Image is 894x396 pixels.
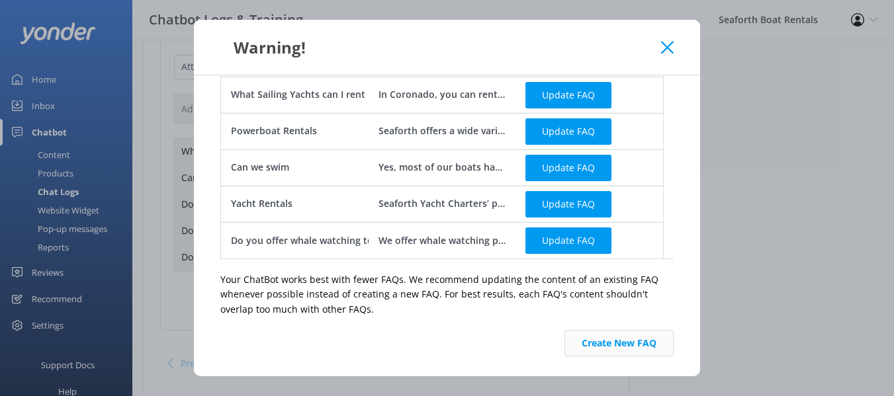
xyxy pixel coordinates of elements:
[220,113,664,149] div: row
[379,233,506,248] div: We offer whale watching private charters during whale season! This is typically late autumn to ea...
[220,149,664,186] div: row
[220,222,664,258] div: row
[231,124,317,138] div: Powerboat Rentals
[564,330,674,356] button: Create New FAQ
[525,154,611,180] button: Update FAQ
[379,160,506,175] div: Yes, most of our boats have swim ladders so you can jump right in! During check-in please let us ...
[231,196,292,211] div: Yacht Rentals
[379,196,506,211] div: Seaforth Yacht Charters’ power yachts are the best way for you to experience yachting in [GEOGRAP...
[525,81,611,108] button: Update FAQ
[379,87,506,102] div: In Coronado, you can rent various Sailing Yachts, including the Jeanneau 33', Beneteau 40', Benet...
[231,87,473,102] div: What Sailing Yachts can I rent in [GEOGRAPHIC_DATA]
[525,190,611,217] button: Update FAQ
[220,77,664,113] div: row
[661,41,674,54] button: Close
[525,227,611,254] button: Update FAQ
[379,124,506,138] div: Seaforth offers a wide variety of power boats and motor yachts for rent or charter, ranging from ...
[220,186,664,222] div: row
[525,118,611,144] button: Update FAQ
[231,160,289,175] div: Can we swim
[220,36,661,58] div: Warning!
[220,272,674,317] p: Your ChatBot works best with fewer FAQs. We recommend updating the content of an existing FAQ whe...
[231,233,392,248] div: Do you offer whale watching tours?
